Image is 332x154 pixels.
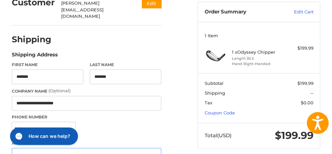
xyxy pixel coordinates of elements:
[12,122,28,137] div: United States: +1
[205,100,212,105] span: Tax
[90,62,161,68] label: Last Name
[205,132,232,139] span: Total (USD)
[48,88,71,93] small: (Optional)
[7,125,80,147] iframe: Gorgias live chat messenger
[205,90,225,96] span: Shipping
[232,61,285,67] li: Hand Right-Handed
[205,9,279,15] h3: Order Summary
[232,56,285,61] li: Length 35.5
[205,110,235,115] a: Coupon Code
[12,62,83,68] label: First Name
[301,100,314,105] span: $0.00
[12,140,162,146] label: Address
[310,90,314,96] span: --
[279,9,314,15] a: Edit Cart
[286,45,314,52] div: $199.99
[275,129,314,142] span: $199.99
[205,81,223,86] span: Subtotal
[12,51,58,62] legend: Shipping Address
[12,88,162,94] label: Company Name
[12,114,162,120] label: Phone Number
[12,34,51,45] h2: Shipping
[205,33,314,38] h3: 1 Item
[232,49,285,55] h4: 1 x Odyssey Chipper
[297,81,314,86] span: $199.99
